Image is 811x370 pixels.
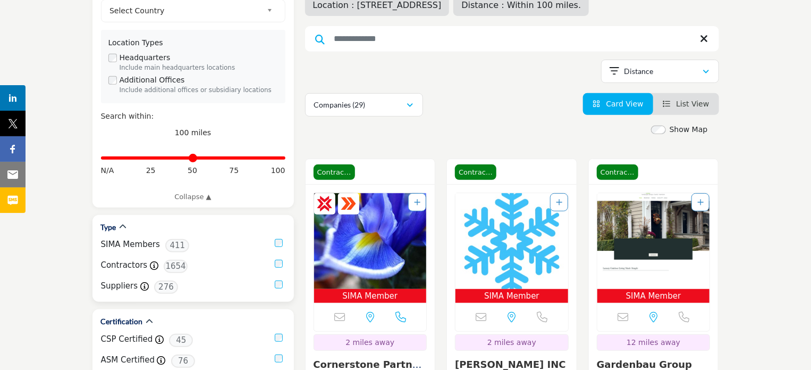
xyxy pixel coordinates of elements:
span: SIMA Member [316,290,425,302]
a: Collapse ▲ [101,192,285,202]
span: 411 [165,239,189,252]
a: Add To List [556,198,562,207]
span: Contractor [597,165,638,180]
div: Search within: [101,111,285,122]
label: Show Map [670,124,708,135]
span: SIMA Member [458,290,566,302]
span: Contractor [314,165,355,180]
h2: Certification [101,316,143,327]
input: Search Keyword [305,26,719,52]
a: Open Listing in new tab [455,193,568,303]
li: List View [653,93,719,115]
p: Distance [624,66,653,77]
input: ASM Certified checkbox [275,355,283,363]
a: View Card [593,100,644,108]
button: Companies (29) [305,93,423,117]
label: ASM Certified [101,354,155,366]
button: Distance [601,60,719,83]
span: Select Country [109,4,263,17]
div: Location Types [108,37,278,48]
a: Gardenbau Group [597,359,692,370]
label: Headquarters [120,52,171,63]
span: List View [676,100,709,108]
a: Add To List [414,198,420,207]
span: 12 miles away [627,338,680,347]
input: CSP Certified checkbox [275,334,283,342]
div: Include main headquarters locations [120,63,278,73]
p: Companies (29) [314,100,366,110]
img: CSP Certified Badge Icon [317,196,333,212]
a: Add To List [697,198,704,207]
li: Card View [583,93,653,115]
label: CSP Certified [101,333,153,346]
img: ASM Certified Badge Icon [341,196,357,212]
span: 50 [188,165,197,176]
span: 100 miles [175,128,212,137]
label: Additional Offices [120,75,185,86]
span: Card View [606,100,643,108]
img: Gardenbau Group [597,193,710,289]
input: Suppliers checkbox [275,281,283,289]
a: View List [663,100,709,108]
a: [PERSON_NAME] INC [455,359,566,370]
span: 2 miles away [345,338,394,347]
span: 1654 [164,260,188,273]
label: Contractors [101,259,148,272]
span: 76 [171,355,195,368]
span: Contractor [455,165,496,180]
span: 276 [154,281,178,294]
input: SIMA Members checkbox [275,239,283,247]
span: 75 [229,165,239,176]
span: 45 [169,334,193,347]
span: 25 [146,165,156,176]
span: 100 [271,165,285,176]
span: N/A [101,165,114,176]
img: Cornerstone Partners Horticultural Services Company [314,193,427,289]
img: ER BAKEY INC [455,193,568,289]
a: Open Listing in new tab [597,193,710,303]
a: Open Listing in new tab [314,193,427,303]
span: SIMA Member [599,290,708,302]
span: 2 miles away [487,338,536,347]
label: SIMA Members [101,239,160,251]
div: Include additional offices or subsidiary locations [120,86,278,95]
h2: Type [101,222,116,233]
input: Contractors checkbox [275,260,283,268]
label: Suppliers [101,280,138,292]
